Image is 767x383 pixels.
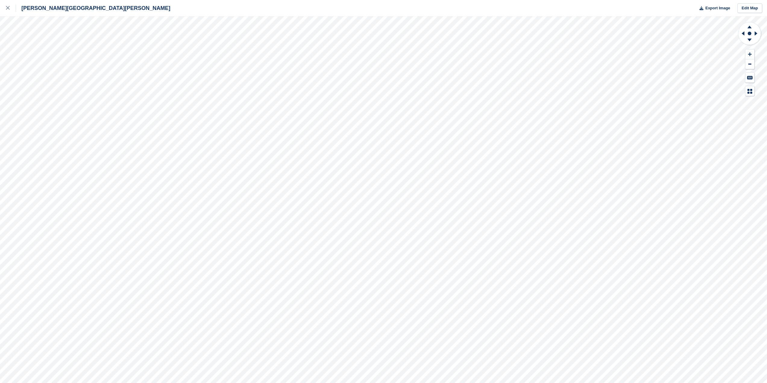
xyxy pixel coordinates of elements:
[745,59,754,69] button: Zoom Out
[745,86,754,96] button: Map Legend
[696,3,730,13] button: Export Image
[705,5,730,11] span: Export Image
[745,73,754,83] button: Keyboard Shortcuts
[737,3,762,13] a: Edit Map
[16,5,170,12] div: [PERSON_NAME][GEOGRAPHIC_DATA][PERSON_NAME]
[745,49,754,59] button: Zoom In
